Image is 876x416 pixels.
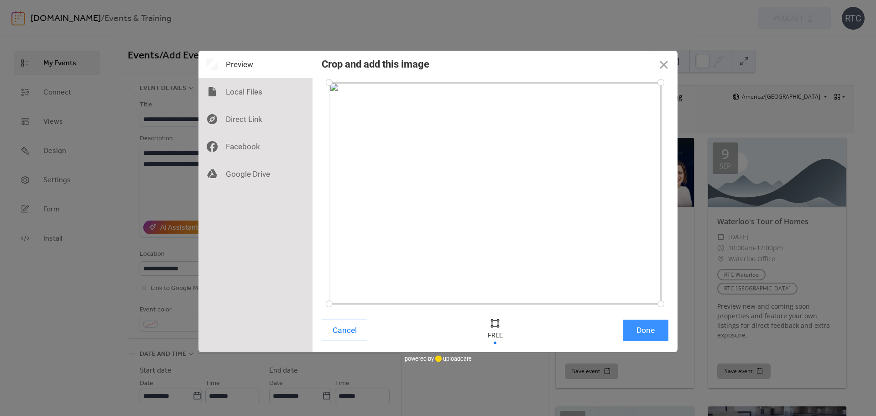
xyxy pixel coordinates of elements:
div: Crop and add this image [322,58,429,70]
div: Local Files [198,78,313,105]
button: Close [650,51,678,78]
div: Facebook [198,133,313,160]
button: Done [623,320,668,341]
button: Cancel [322,320,367,341]
div: Direct Link [198,105,313,133]
a: uploadcare [434,355,472,362]
div: powered by [405,352,472,366]
div: Preview [198,51,313,78]
div: Google Drive [198,160,313,188]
